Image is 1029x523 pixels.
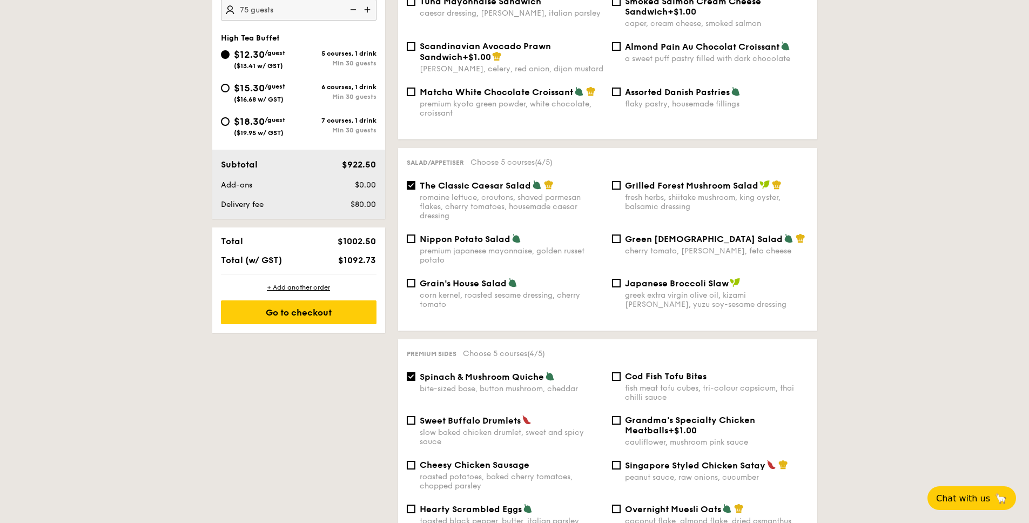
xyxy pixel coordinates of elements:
img: icon-vegetarian.fe4039eb.svg [545,371,555,381]
span: Add-ons [221,180,252,190]
input: Hearty Scrambled Eggstoasted black pepper, butter, italian parsley [407,505,415,513]
span: Overnight Muesli Oats [625,504,721,514]
img: icon-vegetarian.fe4039eb.svg [512,233,521,243]
img: icon-vegan.f8ff3823.svg [730,278,741,287]
div: peanut sauce, raw onions, cucumber [625,473,809,482]
img: icon-vegan.f8ff3823.svg [759,180,770,190]
span: /guest [265,49,285,57]
span: /guest [265,116,285,124]
img: icon-chef-hat.a58ddaea.svg [772,180,782,190]
input: Spinach & Mushroom Quichebite-sized base, button mushroom, cheddar [407,372,415,381]
span: +$1.00 [462,52,491,62]
span: $12.30 [234,49,265,61]
span: $0.00 [355,180,376,190]
span: $922.50 [342,159,376,170]
span: Green [DEMOGRAPHIC_DATA] Salad [625,234,783,244]
span: (4/5) [527,349,545,358]
div: premium kyoto green powder, white chocolate, croissant [420,99,603,118]
div: [PERSON_NAME], celery, red onion, dijon mustard [420,64,603,73]
input: Sweet Buffalo Drumletsslow baked chicken drumlet, sweet and spicy sauce [407,416,415,425]
span: High Tea Buffet [221,33,280,43]
div: roasted potatoes, baked cherry tomatoes, chopped parsley [420,472,603,491]
span: Choose 5 courses [470,158,553,167]
span: $80.00 [351,200,376,209]
input: Grilled Forest Mushroom Saladfresh herbs, shiitake mushroom, king oyster, balsamic dressing [612,181,621,190]
input: Almond Pain Au Chocolat Croissanta sweet puff pastry filled with dark chocolate [612,42,621,51]
span: Singapore Styled Chicken Satay [625,460,765,471]
div: caesar dressing, [PERSON_NAME], italian parsley [420,9,603,18]
span: +$1.00 [668,6,696,17]
input: Overnight Muesli Oatscoconut flake, almond flake, dried osmanthus [612,505,621,513]
div: corn kernel, roasted sesame dressing, cherry tomato [420,291,603,309]
span: Nippon Potato Salad [420,234,510,244]
input: Nippon Potato Saladpremium japanese mayonnaise, golden russet potato [407,234,415,243]
span: Grain's House Salad [420,278,507,289]
img: icon-chef-hat.a58ddaea.svg [544,180,554,190]
div: + Add another order [221,283,376,292]
input: The Classic Caesar Saladromaine lettuce, croutons, shaved parmesan flakes, cherry tomatoes, house... [407,181,415,190]
input: Matcha White Chocolate Croissantpremium kyoto green powder, white chocolate, croissant [407,88,415,96]
img: icon-chef-hat.a58ddaea.svg [796,233,805,243]
div: Min 30 guests [299,93,376,100]
input: $12.30/guest($13.41 w/ GST)5 courses, 1 drinkMin 30 guests [221,50,230,59]
img: icon-chef-hat.a58ddaea.svg [586,86,596,96]
input: Cod Fish Tofu Bitesfish meat tofu cubes, tri-colour capsicum, thai chilli sauce [612,372,621,381]
span: Sweet Buffalo Drumlets [420,415,521,426]
div: cauliflower, mushroom pink sauce [625,438,809,447]
span: Choose 5 courses [463,349,545,358]
span: Chat with us [936,493,990,504]
div: Min 30 guests [299,59,376,67]
div: 7 courses, 1 drink [299,117,376,124]
input: Scandinavian Avocado Prawn Sandwich+$1.00[PERSON_NAME], celery, red onion, dijon mustard [407,42,415,51]
img: icon-vegetarian.fe4039eb.svg [523,504,533,513]
input: Grandma's Specialty Chicken Meatballs+$1.00cauliflower, mushroom pink sauce [612,416,621,425]
img: icon-chef-hat.a58ddaea.svg [492,51,502,61]
input: $18.30/guest($19.95 w/ GST)7 courses, 1 drinkMin 30 guests [221,117,230,126]
span: $18.30 [234,116,265,128]
span: Cod Fish Tofu Bites [625,371,707,381]
span: /guest [265,83,285,90]
span: Premium sides [407,350,456,358]
img: icon-vegetarian.fe4039eb.svg [784,233,793,243]
span: Total [221,236,243,246]
div: fish meat tofu cubes, tri-colour capsicum, thai chilli sauce [625,384,809,402]
span: Hearty Scrambled Eggs [420,504,522,514]
input: Grain's House Saladcorn kernel, roasted sesame dressing, cherry tomato [407,279,415,287]
div: Min 30 guests [299,126,376,134]
div: greek extra virgin olive oil, kizami [PERSON_NAME], yuzu soy-sesame dressing [625,291,809,309]
span: (4/5) [535,158,553,167]
div: fresh herbs, shiitake mushroom, king oyster, balsamic dressing [625,193,809,211]
button: Chat with us🦙 [927,486,1016,510]
span: +$1.00 [668,425,697,435]
img: icon-vegetarian.fe4039eb.svg [722,504,732,513]
span: Assorted Danish Pastries [625,87,730,97]
input: $15.30/guest($16.68 w/ GST)6 courses, 1 drinkMin 30 guests [221,84,230,92]
input: Green [DEMOGRAPHIC_DATA] Saladcherry tomato, [PERSON_NAME], feta cheese [612,234,621,243]
span: Almond Pain Au Chocolat Croissant [625,42,779,52]
span: The Classic Caesar Salad [420,180,531,191]
img: icon-vegetarian.fe4039eb.svg [532,180,542,190]
input: Singapore Styled Chicken Sataypeanut sauce, raw onions, cucumber [612,461,621,470]
div: 5 courses, 1 drink [299,50,376,57]
span: Matcha White Chocolate Croissant [420,87,573,97]
div: bite-sized base, button mushroom, cheddar [420,384,603,393]
span: ($19.95 w/ GST) [234,129,284,137]
span: Salad/Appetiser [407,159,464,166]
div: romaine lettuce, croutons, shaved parmesan flakes, cherry tomatoes, housemade caesar dressing [420,193,603,220]
span: Japanese Broccoli Slaw [625,278,729,289]
div: caper, cream cheese, smoked salmon [625,19,809,28]
span: Spinach & Mushroom Quiche [420,372,544,382]
span: 🦙 [994,492,1007,505]
span: Delivery fee [221,200,264,209]
div: premium japanese mayonnaise, golden russet potato [420,246,603,265]
img: icon-spicy.37a8142b.svg [766,460,776,470]
span: Total (w/ GST) [221,255,282,265]
span: Cheesy Chicken Sausage [420,460,529,470]
span: Scandinavian Avocado Prawn Sandwich [420,41,551,62]
input: Japanese Broccoli Slawgreek extra virgin olive oil, kizami [PERSON_NAME], yuzu soy-sesame dressing [612,279,621,287]
span: Subtotal [221,159,258,170]
input: Cheesy Chicken Sausageroasted potatoes, baked cherry tomatoes, chopped parsley [407,461,415,470]
img: icon-vegetarian.fe4039eb.svg [731,86,741,96]
div: flaky pastry, housemade fillings [625,99,809,109]
input: Assorted Danish Pastriesflaky pastry, housemade fillings [612,88,621,96]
